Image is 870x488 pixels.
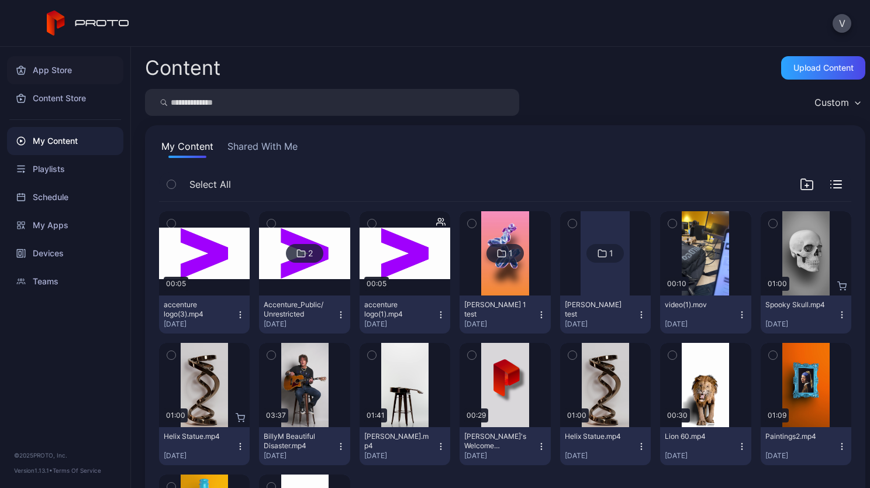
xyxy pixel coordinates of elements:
[264,451,336,460] div: [DATE]
[665,300,729,310] div: video(1).mov
[560,427,651,465] button: Helix Statue.mp4[DATE]
[364,432,429,451] div: BillyM Silhouette.mp4
[7,127,123,155] a: My Content
[833,14,851,33] button: V
[565,300,629,319] div: Vivek test
[364,300,429,319] div: accenture logo(1).mp4
[660,427,751,465] button: Lion 60.mp4[DATE]
[665,451,737,460] div: [DATE]
[7,183,123,211] a: Schedule
[814,97,849,108] div: Custom
[765,451,837,460] div: [DATE]
[364,451,436,460] div: [DATE]
[53,467,101,474] a: Terms Of Service
[793,63,854,73] div: Upload Content
[7,84,123,112] a: Content Store
[560,295,651,334] button: [PERSON_NAME] test[DATE]
[761,295,851,334] button: Spooky Skull.mp4[DATE]
[7,239,123,267] a: Devices
[7,267,123,295] a: Teams
[665,432,729,441] div: Lion 60.mp4
[159,295,250,334] button: accenture logo(3).mp4[DATE]
[765,319,837,329] div: [DATE]
[7,211,123,239] a: My Apps
[761,427,851,465] button: Paintings2.mp4[DATE]
[464,319,536,329] div: [DATE]
[264,300,328,319] div: Accenture_Public/Unrestricted
[460,427,550,465] button: [PERSON_NAME]'s Welcome Video.mp4[DATE]
[189,177,231,191] span: Select All
[660,295,751,334] button: video(1).mov[DATE]
[159,427,250,465] button: Helix Statue.mp4[DATE]
[164,432,228,441] div: Helix Statue.mp4
[159,139,216,158] button: My Content
[781,56,865,80] button: Upload Content
[7,155,123,183] a: Playlists
[464,300,529,319] div: vivek 1 test
[145,58,220,78] div: Content
[360,427,450,465] button: [PERSON_NAME].mp4[DATE]
[259,295,350,334] button: Accenture_Public/Unrestricted[DATE]
[509,248,513,259] div: 1
[14,467,53,474] span: Version 1.13.1 •
[7,56,123,84] a: App Store
[164,451,236,460] div: [DATE]
[364,319,436,329] div: [DATE]
[565,432,629,441] div: Helix Statue.mp4
[164,300,228,319] div: accenture logo(3).mp4
[609,248,613,259] div: 1
[264,432,328,451] div: BillyM Beautiful Disaster.mp4
[765,300,830,310] div: Spooky Skull.mp4
[809,89,865,116] button: Custom
[14,451,116,460] div: © 2025 PROTO, Inc.
[264,319,336,329] div: [DATE]
[565,451,637,460] div: [DATE]
[464,432,529,451] div: David's Welcome Video.mp4
[360,295,450,334] button: accenture logo(1).mp4[DATE]
[464,451,536,460] div: [DATE]
[259,427,350,465] button: BillyM Beautiful Disaster.mp4[DATE]
[565,319,637,329] div: [DATE]
[225,139,300,158] button: Shared With Me
[308,248,313,259] div: 2
[164,319,236,329] div: [DATE]
[460,295,550,334] button: [PERSON_NAME] 1 test[DATE]
[765,432,830,441] div: Paintings2.mp4
[665,319,737,329] div: [DATE]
